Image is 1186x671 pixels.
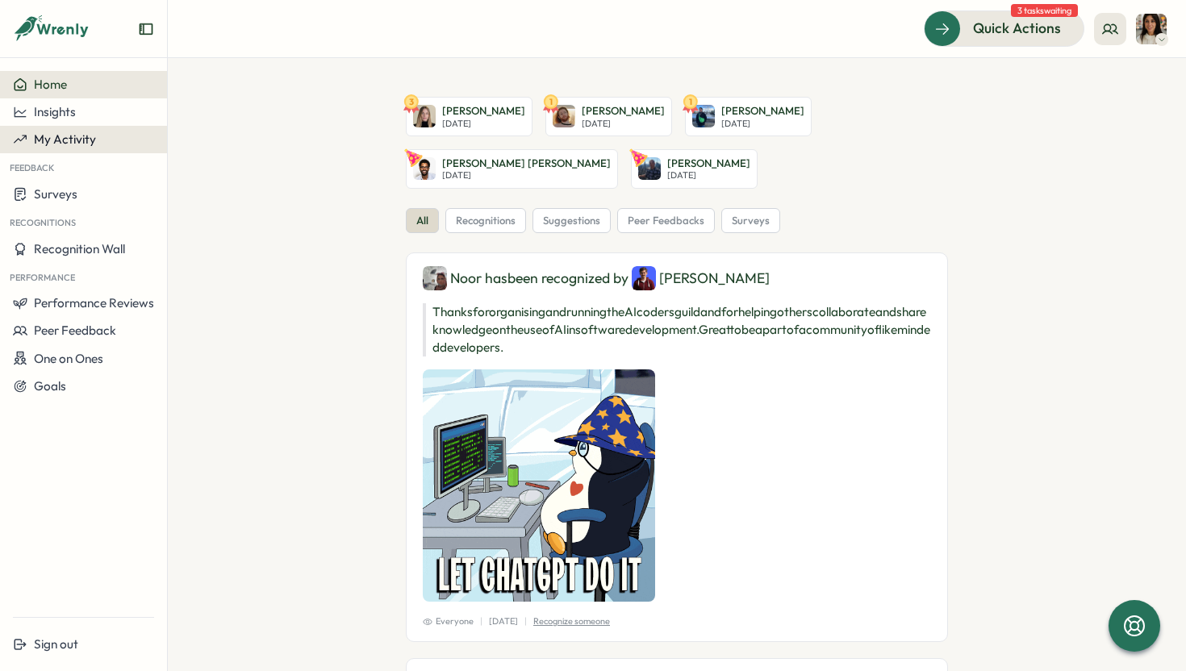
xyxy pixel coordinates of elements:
text: 1 [549,96,553,107]
p: [PERSON_NAME] [442,104,525,119]
a: 1Layton Burchell[PERSON_NAME][DATE] [545,97,672,136]
p: [PERSON_NAME] [667,156,750,171]
a: Hantz Leger[PERSON_NAME] [PERSON_NAME][DATE] [406,149,618,189]
img: Elise McInnes [692,105,715,127]
p: | [480,615,482,628]
img: Recognition Image [423,369,655,602]
span: peer feedbacks [628,214,704,228]
span: Quick Actions [973,18,1061,39]
span: suggestions [543,214,600,228]
p: [PERSON_NAME] [721,104,804,119]
p: [DATE] [442,119,525,129]
img: Henry Dennis [632,266,656,290]
span: 3 tasks waiting [1011,4,1078,17]
img: Martyna Carroll [413,105,436,127]
img: Hantz Leger [413,157,436,180]
a: Alex Marshall[PERSON_NAME][DATE] [631,149,758,189]
img: Layton Burchell [553,105,575,127]
img: Maria Khoury [1136,14,1167,44]
img: Alex Marshall [638,157,661,180]
p: | [524,615,527,628]
p: Recognize someone [533,615,610,628]
div: Noor has been recognized by [423,266,931,290]
span: Everyone [423,615,474,628]
p: [DATE] [442,170,611,181]
div: [PERSON_NAME] [632,266,770,290]
text: 1 [689,96,692,107]
text: 3 [409,96,414,107]
span: recognitions [456,214,516,228]
p: [PERSON_NAME] [582,104,665,119]
button: Quick Actions [924,10,1084,46]
button: Expand sidebar [138,21,154,37]
span: Insights [34,104,76,119]
p: [PERSON_NAME] [PERSON_NAME] [442,156,611,171]
span: My Activity [34,131,96,147]
span: Peer Feedback [34,323,116,338]
span: all [416,214,428,228]
span: Surveys [34,186,77,202]
span: One on Ones [34,351,103,366]
span: Recognition Wall [34,241,125,256]
p: [DATE] [582,119,665,129]
a: 3Martyna Carroll[PERSON_NAME][DATE] [406,97,532,136]
p: [DATE] [721,119,804,129]
span: Goals [34,378,66,394]
p: Thanks for organising and running the AI coders guild and for helping others collaborate and shar... [423,303,931,356]
span: Home [34,77,67,92]
span: Sign out [34,636,78,652]
p: [DATE] [489,615,518,628]
p: [DATE] [667,170,750,181]
span: Performance Reviews [34,295,154,310]
span: surveys [732,214,770,228]
a: 1Elise McInnes[PERSON_NAME][DATE] [685,97,812,136]
img: Noor ul ain [423,266,447,290]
